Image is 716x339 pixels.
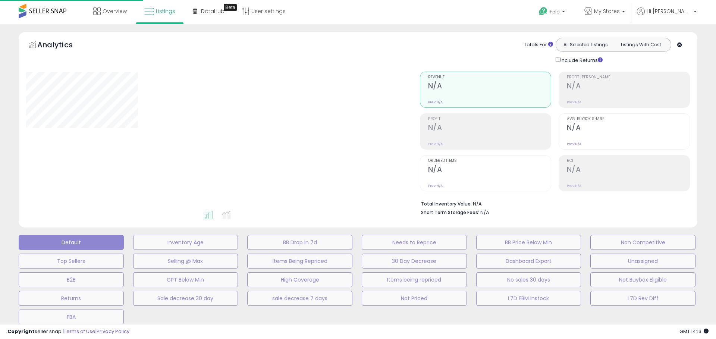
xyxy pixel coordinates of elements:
[428,100,443,104] small: Prev: N/A
[7,328,35,335] strong: Copyright
[476,235,581,250] button: BB Price Below Min
[247,235,352,250] button: BB Drop in 7d
[476,254,581,269] button: Dashboard Export
[533,1,572,24] a: Help
[247,272,352,287] button: High Coverage
[567,117,690,121] span: Avg. Buybox Share
[428,82,551,92] h2: N/A
[7,328,129,335] div: seller snap | |
[133,254,238,269] button: Selling @ Max
[590,254,695,269] button: Unassigned
[480,209,489,216] span: N/A
[156,7,175,15] span: Listings
[19,272,124,287] button: B2B
[428,117,551,121] span: Profit
[428,159,551,163] span: Ordered Items
[567,142,581,146] small: Prev: N/A
[362,272,467,287] button: Items being repriced
[247,291,352,306] button: sale decrease 7 days
[103,7,127,15] span: Overview
[247,254,352,269] button: Items Being Repriced
[37,40,87,52] h5: Analytics
[476,291,581,306] button: L7D FBM Instock
[550,9,560,15] span: Help
[590,291,695,306] button: L7D Rev Diff
[590,272,695,287] button: Not Buybox Eligible
[428,165,551,175] h2: N/A
[201,7,224,15] span: DataHub
[428,183,443,188] small: Prev: N/A
[19,235,124,250] button: Default
[647,7,691,15] span: Hi [PERSON_NAME]
[362,254,467,269] button: 30 Day Decrease
[133,291,238,306] button: Sale decrease 30 day
[550,56,612,64] div: Include Returns
[613,40,669,50] button: Listings With Cost
[421,199,684,208] li: N/A
[567,82,690,92] h2: N/A
[567,165,690,175] h2: N/A
[362,235,467,250] button: Needs to Reprice
[558,40,613,50] button: All Selected Listings
[428,123,551,134] h2: N/A
[524,41,553,48] div: Totals For
[428,142,443,146] small: Prev: N/A
[594,7,620,15] span: My Stores
[421,201,472,207] b: Total Inventory Value:
[19,310,124,324] button: FBA
[567,183,581,188] small: Prev: N/A
[421,209,479,216] b: Short Term Storage Fees:
[19,254,124,269] button: Top Sellers
[133,272,238,287] button: CPT Below Min
[362,291,467,306] button: Not Priced
[538,7,548,16] i: Get Help
[590,235,695,250] button: Non Competitive
[567,75,690,79] span: Profit [PERSON_NAME]
[567,100,581,104] small: Prev: N/A
[428,75,551,79] span: Revenue
[224,4,237,11] div: Tooltip anchor
[637,7,697,24] a: Hi [PERSON_NAME]
[476,272,581,287] button: No sales 30 days
[19,291,124,306] button: Returns
[567,123,690,134] h2: N/A
[567,159,690,163] span: ROI
[133,235,238,250] button: Inventory Age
